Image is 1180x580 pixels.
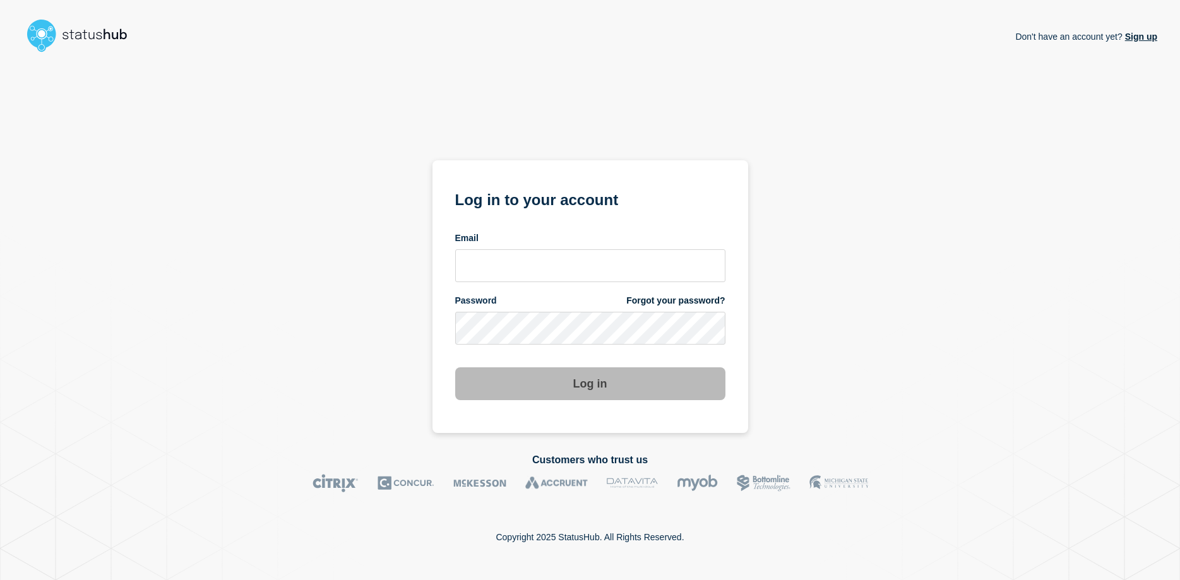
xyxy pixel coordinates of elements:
img: StatusHub logo [23,15,143,56]
img: McKesson logo [453,474,506,492]
img: MSU logo [809,474,868,492]
a: Forgot your password? [626,295,725,307]
img: Concur logo [378,474,434,492]
button: Log in [455,367,725,400]
img: Citrix logo [313,474,359,492]
h2: Customers who trust us [23,454,1157,466]
img: DataVita logo [607,474,658,492]
span: Password [455,295,497,307]
img: myob logo [677,474,718,492]
p: Copyright 2025 StatusHub. All Rights Reserved. [496,532,684,542]
p: Don't have an account yet? [1015,21,1157,52]
img: Bottomline logo [737,474,790,492]
span: Email [455,232,479,244]
a: Sign up [1123,32,1157,42]
input: password input [455,312,725,345]
img: Accruent logo [525,474,588,492]
h1: Log in to your account [455,187,725,210]
input: email input [455,249,725,282]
